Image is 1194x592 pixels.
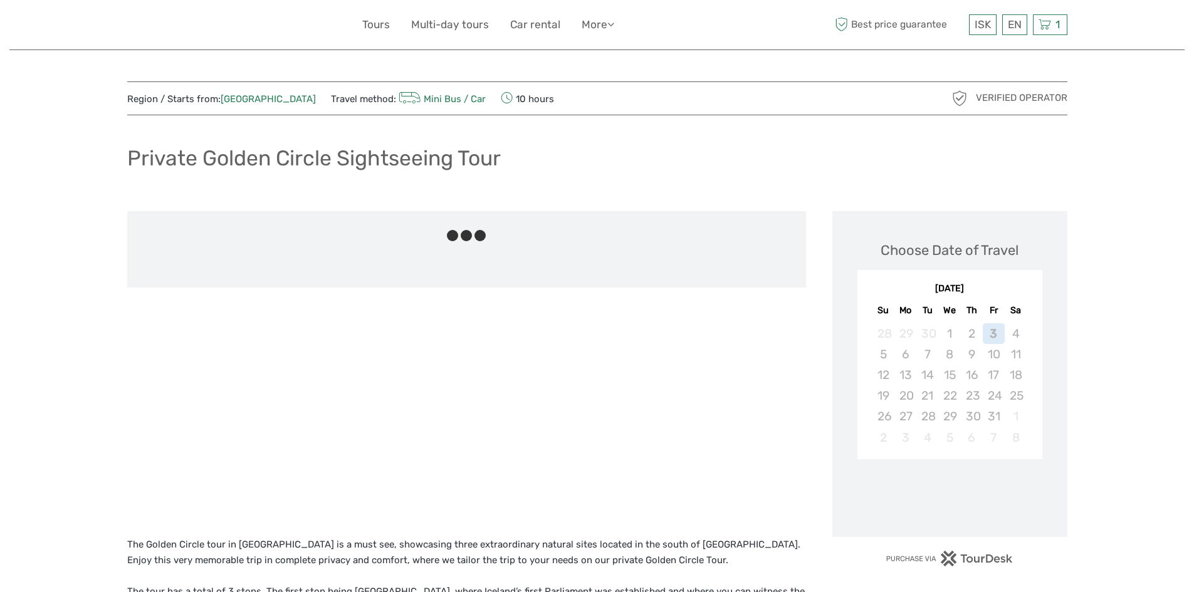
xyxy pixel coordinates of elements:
[961,406,983,427] div: Not available Thursday, October 30th, 2025
[894,406,916,427] div: Not available Monday, October 27th, 2025
[916,406,938,427] div: Not available Tuesday, October 28th, 2025
[916,427,938,448] div: Not available Tuesday, November 4th, 2025
[961,385,983,406] div: Not available Thursday, October 23rd, 2025
[872,427,894,448] div: Not available Sunday, November 2nd, 2025
[221,93,316,105] a: [GEOGRAPHIC_DATA]
[894,323,916,344] div: Not available Monday, September 29th, 2025
[1005,365,1027,385] div: Not available Saturday, October 18th, 2025
[1002,14,1027,35] div: EN
[127,9,191,40] img: 632-1a1f61c2-ab70-46c5-a88f-57c82c74ba0d_logo_small.jpg
[501,90,554,107] span: 10 hours
[872,365,894,385] div: Not available Sunday, October 12th, 2025
[872,406,894,427] div: Not available Sunday, October 26th, 2025
[127,145,501,171] h1: Private Golden Circle Sightseeing Tour
[916,302,938,319] div: Tu
[1005,344,1027,365] div: Not available Saturday, October 11th, 2025
[938,385,960,406] div: Not available Wednesday, October 22nd, 2025
[961,323,983,344] div: Not available Thursday, October 2nd, 2025
[1005,323,1027,344] div: Not available Saturday, October 4th, 2025
[331,90,486,107] span: Travel method:
[975,18,991,31] span: ISK
[938,365,960,385] div: Not available Wednesday, October 15th, 2025
[938,427,960,448] div: Not available Wednesday, November 5th, 2025
[894,385,916,406] div: Not available Monday, October 20th, 2025
[916,344,938,365] div: Not available Tuesday, October 7th, 2025
[411,16,489,34] a: Multi-day tours
[510,16,560,34] a: Car rental
[950,88,970,108] img: verified_operator_grey_128.png
[872,385,894,406] div: Not available Sunday, October 19th, 2025
[916,365,938,385] div: Not available Tuesday, October 14th, 2025
[362,16,390,34] a: Tours
[857,283,1042,296] div: [DATE]
[983,427,1005,448] div: Not available Friday, November 7th, 2025
[983,344,1005,365] div: Not available Friday, October 10th, 2025
[396,93,486,105] a: Mini Bus / Car
[1005,427,1027,448] div: Not available Saturday, November 8th, 2025
[983,406,1005,427] div: Not available Friday, October 31st, 2025
[976,91,1067,105] span: Verified Operator
[894,302,916,319] div: Mo
[983,385,1005,406] div: Not available Friday, October 24th, 2025
[872,323,894,344] div: Not available Sunday, September 28th, 2025
[983,302,1005,319] div: Fr
[983,365,1005,385] div: Not available Friday, October 17th, 2025
[582,16,614,34] a: More
[1005,385,1027,406] div: Not available Saturday, October 25th, 2025
[938,302,960,319] div: We
[894,365,916,385] div: Not available Monday, October 13th, 2025
[1005,302,1027,319] div: Sa
[983,323,1005,344] div: Not available Friday, October 3rd, 2025
[872,344,894,365] div: Not available Sunday, October 5th, 2025
[886,551,1013,566] img: PurchaseViaTourDesk.png
[127,537,806,569] p: The Golden Circle tour in [GEOGRAPHIC_DATA] is a must see, showcasing three extraordinary natural...
[946,492,954,500] div: Loading...
[961,427,983,448] div: Not available Thursday, November 6th, 2025
[938,406,960,427] div: Not available Wednesday, October 29th, 2025
[938,323,960,344] div: Not available Wednesday, October 1st, 2025
[872,302,894,319] div: Su
[894,427,916,448] div: Not available Monday, November 3rd, 2025
[916,385,938,406] div: Not available Tuesday, October 21st, 2025
[1054,18,1062,31] span: 1
[916,323,938,344] div: Not available Tuesday, September 30th, 2025
[894,344,916,365] div: Not available Monday, October 6th, 2025
[127,93,316,106] span: Region / Starts from:
[961,302,983,319] div: Th
[832,14,966,35] span: Best price guarantee
[861,323,1038,448] div: month 2025-10
[961,344,983,365] div: Not available Thursday, October 9th, 2025
[1005,406,1027,427] div: Not available Saturday, November 1st, 2025
[938,344,960,365] div: Not available Wednesday, October 8th, 2025
[881,241,1019,260] div: Choose Date of Travel
[961,365,983,385] div: Not available Thursday, October 16th, 2025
